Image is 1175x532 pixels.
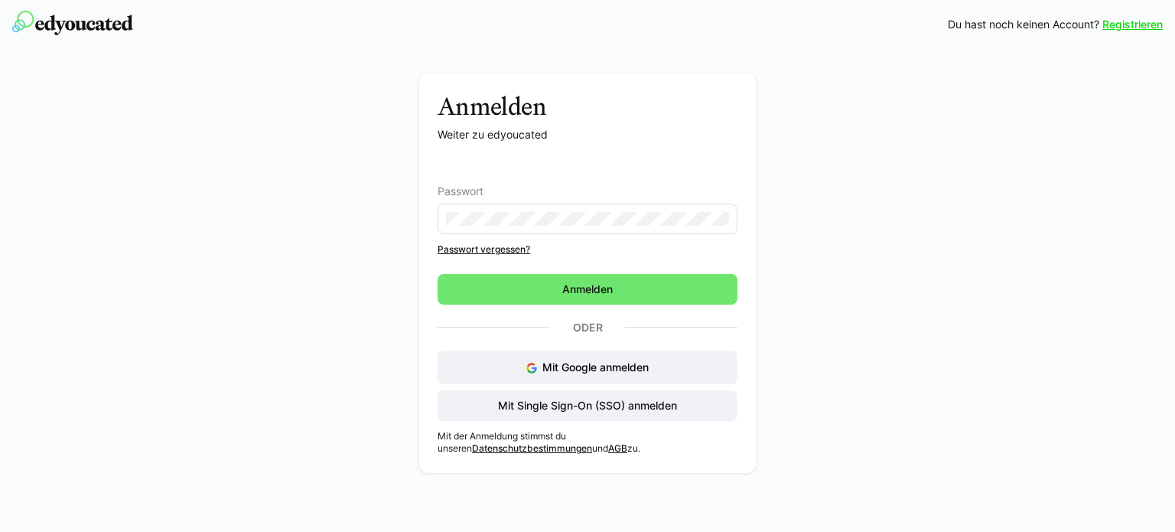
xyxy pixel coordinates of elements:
span: Passwort [438,185,483,197]
p: Mit der Anmeldung stimmst du unseren und zu. [438,430,737,455]
span: Anmelden [560,282,615,297]
a: AGB [608,442,627,454]
img: edyoucated [12,11,133,35]
p: Oder [550,317,625,338]
a: Passwort vergessen? [438,243,737,256]
button: Anmelden [438,274,737,305]
button: Mit Google anmelden [438,351,737,384]
span: Mit Single Sign-On (SSO) anmelden [496,398,679,413]
a: Registrieren [1102,17,1163,32]
span: Mit Google anmelden [542,361,649,374]
p: Weiter zu edyoucated [438,127,737,142]
span: Du hast noch keinen Account? [948,17,1099,32]
h3: Anmelden [438,92,737,121]
a: Datenschutzbestimmungen [472,442,592,454]
button: Mit Single Sign-On (SSO) anmelden [438,390,737,421]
